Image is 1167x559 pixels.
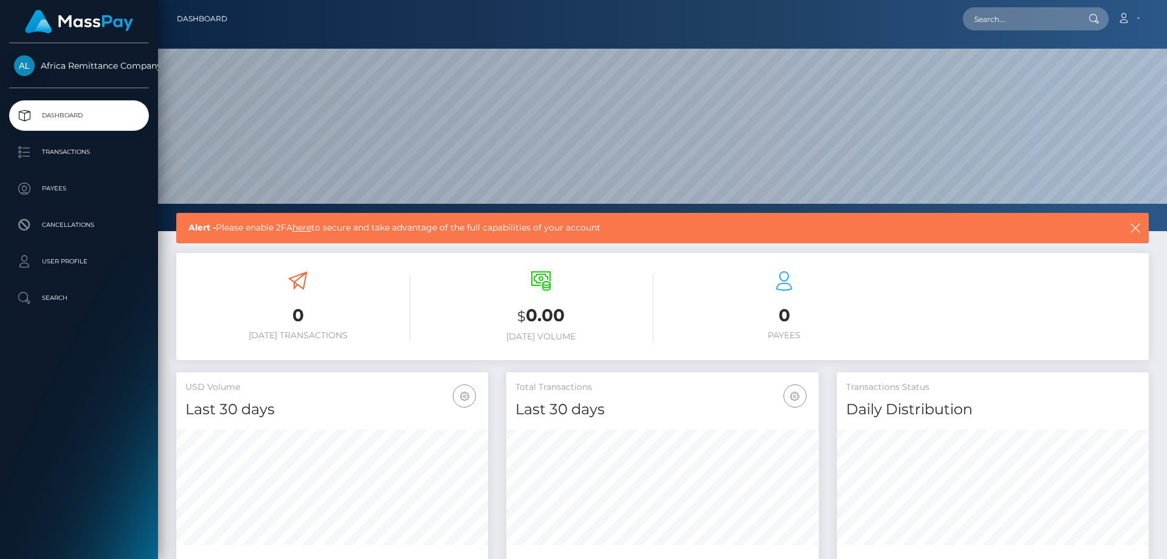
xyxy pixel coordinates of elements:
[188,222,216,233] b: Alert -
[515,399,809,420] h4: Last 30 days
[14,55,35,76] img: Africa Remittance Company LLC
[185,304,410,327] h3: 0
[672,330,897,341] h6: Payees
[9,60,149,71] span: Africa Remittance Company LLC
[14,289,144,307] p: Search
[672,304,897,327] h3: 0
[517,308,526,325] small: $
[14,252,144,271] p: User Profile
[14,216,144,234] p: Cancellations
[14,106,144,125] p: Dashboard
[9,246,149,277] a: User Profile
[14,143,144,161] p: Transactions
[292,222,311,233] a: here
[846,399,1140,420] h4: Daily Distribution
[188,221,1032,234] span: Please enable 2FA to secure and take advantage of the full capabilities of your account
[963,7,1077,30] input: Search...
[14,179,144,198] p: Payees
[515,381,809,394] h5: Total Transactions
[25,10,133,33] img: MassPay Logo
[846,381,1140,394] h5: Transactions Status
[9,283,149,313] a: Search
[9,100,149,131] a: Dashboard
[185,399,479,420] h4: Last 30 days
[185,330,410,341] h6: [DATE] Transactions
[9,210,149,240] a: Cancellations
[177,6,227,32] a: Dashboard
[9,173,149,204] a: Payees
[429,332,653,342] h6: [DATE] Volume
[185,381,479,394] h5: USD Volume
[9,137,149,167] a: Transactions
[429,304,653,328] h3: 0.00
